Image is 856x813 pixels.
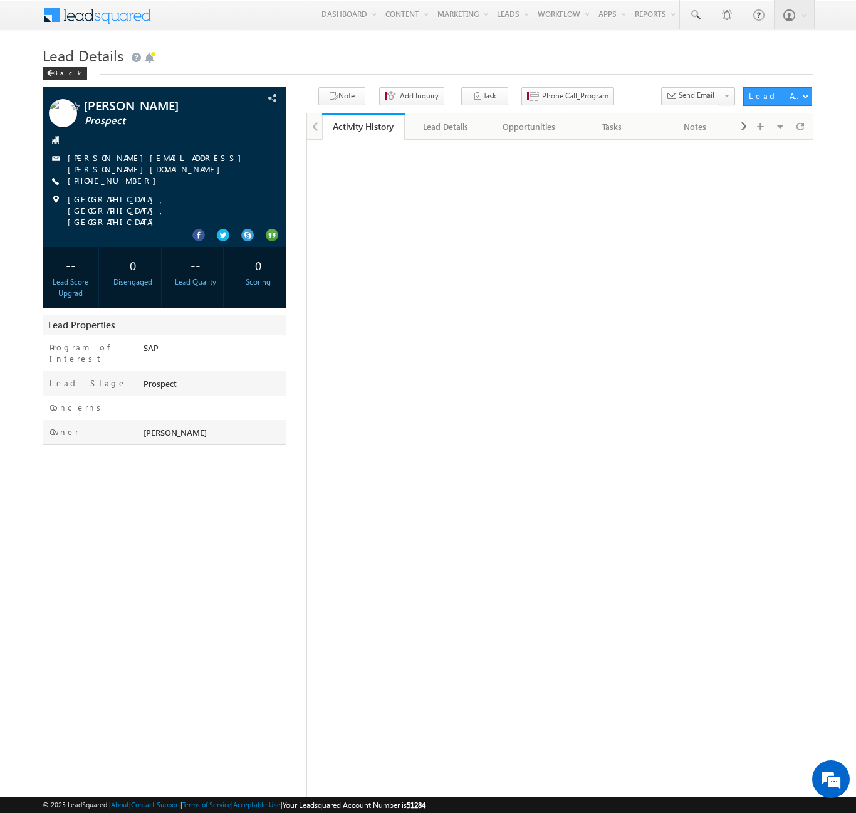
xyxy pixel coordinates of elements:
label: Program of Interest [50,342,131,364]
button: Phone Call_Program [521,87,614,105]
div: Lead Actions [749,90,802,102]
span: 51284 [407,800,425,810]
span: Prospect [85,115,235,127]
div: Scoring [233,276,283,288]
a: Lead Details [405,113,488,140]
div: Lead Score Upgrad [46,276,95,299]
div: -- [46,253,95,276]
a: Acceptable Use [233,800,281,809]
button: Task [461,87,508,105]
a: Tasks [571,113,654,140]
span: Phone Call_Program [542,90,608,102]
div: SAP [140,342,286,359]
button: Add Inquiry [379,87,444,105]
div: Activity History [331,120,395,132]
a: [PERSON_NAME][EMAIL_ADDRESS][PERSON_NAME][DOMAIN_NAME] [68,152,248,174]
div: Opportunities [498,119,560,134]
div: Back [43,67,87,80]
div: Notes [664,119,725,134]
span: Lead Details [43,45,123,65]
a: Notes [654,113,736,140]
label: Lead Stage [50,377,127,389]
div: Lead Quality [171,276,221,288]
span: [PHONE_NUMBER] [68,175,162,187]
a: Opportunities [488,113,571,140]
span: [PERSON_NAME] [144,427,207,438]
button: Note [318,87,365,105]
button: Lead Actions [743,87,812,106]
a: About [111,800,129,809]
span: Add Inquiry [400,90,439,102]
span: © 2025 LeadSquared | | | | | [43,799,425,811]
label: Owner [50,426,79,438]
a: Terms of Service [182,800,231,809]
div: 0 [233,253,283,276]
div: Prospect [140,377,286,395]
span: [GEOGRAPHIC_DATA], [GEOGRAPHIC_DATA], [GEOGRAPHIC_DATA] [68,194,264,228]
div: 0 [108,253,158,276]
a: Contact Support [131,800,180,809]
img: Profile photo [49,99,77,132]
a: Back [43,66,93,77]
span: Your Leadsquared Account Number is [283,800,425,810]
button: Send Email [661,87,720,105]
span: Send Email [679,90,714,101]
span: Lead Properties [48,318,115,331]
div: Disengaged [108,276,158,288]
label: Concerns [50,402,105,413]
div: -- [171,253,221,276]
div: Tasks [581,119,642,134]
span: [PERSON_NAME] [83,99,234,112]
a: Activity History [322,113,405,140]
div: Lead Details [415,119,476,134]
